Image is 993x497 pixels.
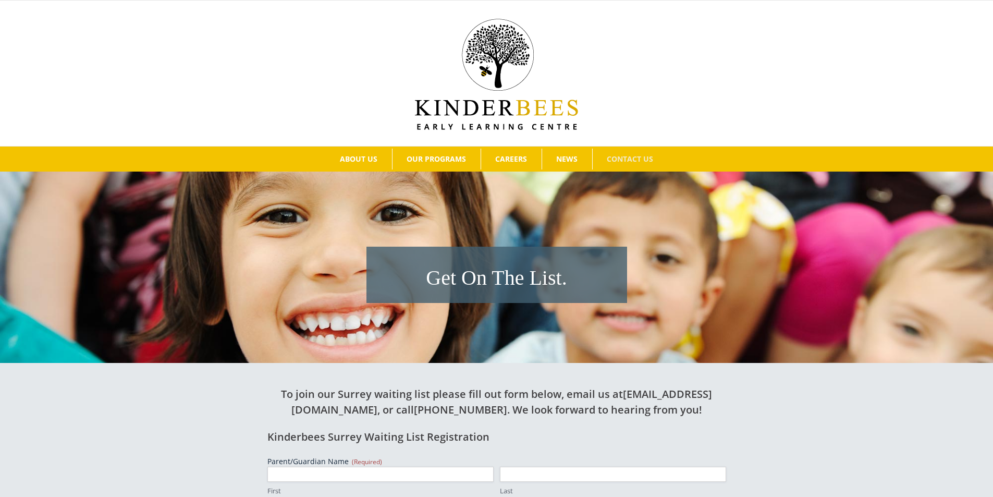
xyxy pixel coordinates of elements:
label: Last [500,486,726,496]
a: NEWS [542,149,592,169]
label: First [267,486,494,496]
legend: Parent/Guardian Name [267,456,382,467]
nav: Main Menu [16,147,977,172]
span: CONTACT US [607,155,653,163]
span: ABOUT US [340,155,377,163]
span: NEWS [556,155,578,163]
a: CAREERS [481,149,542,169]
span: OUR PROGRAMS [407,155,466,163]
a: [PHONE_NUMBER] [414,403,507,417]
img: Kinder Bees Logo [415,19,578,130]
h1: Get On The List. [372,263,622,293]
span: (Required) [352,457,382,466]
a: ABOUT US [326,149,392,169]
a: CONTACT US [593,149,668,169]
h2: Kinderbees Surrey Waiting List Registration [267,429,726,445]
a: OUR PROGRAMS [393,149,481,169]
span: CAREERS [495,155,527,163]
h2: To join our Surrey waiting list please fill out form below, email us at , or call . We look forwa... [267,386,726,418]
